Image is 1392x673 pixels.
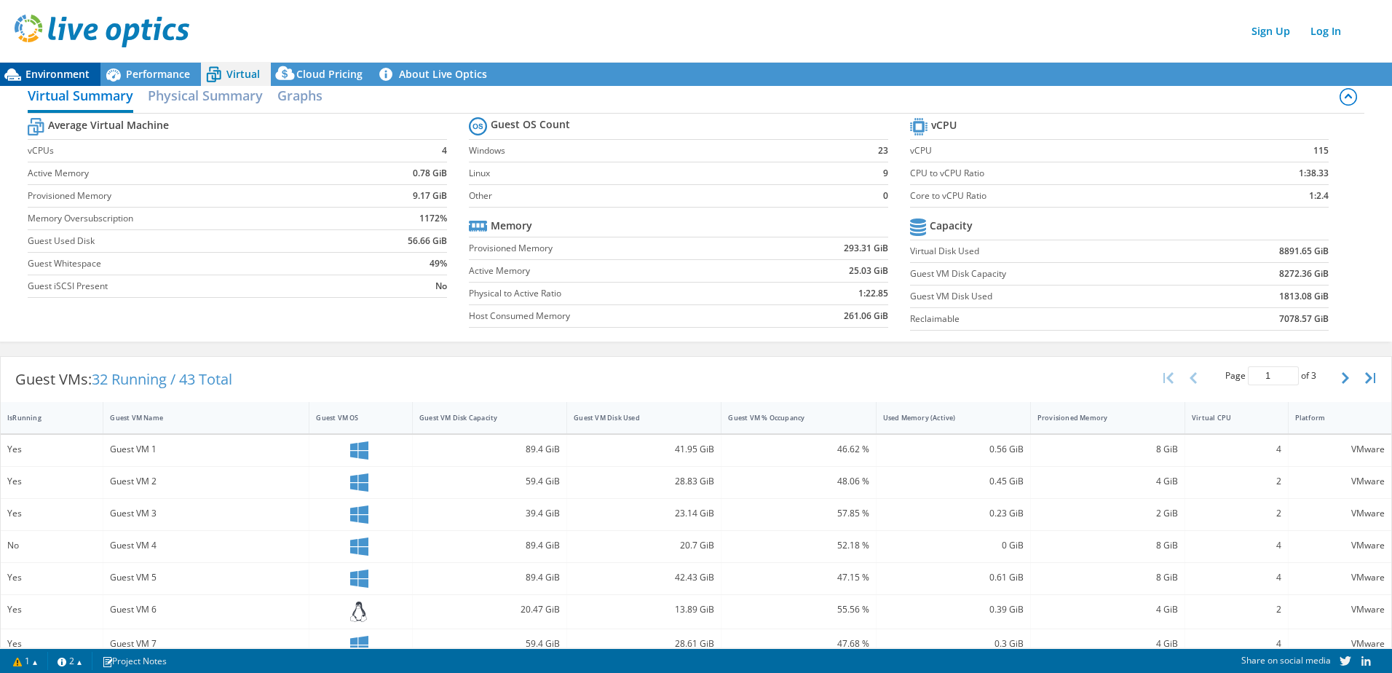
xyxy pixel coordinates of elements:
[413,189,447,203] b: 9.17 GiB
[7,602,96,618] div: Yes
[1241,654,1331,666] span: Share on social media
[883,166,888,181] b: 9
[28,279,355,294] label: Guest iSCSI Present
[883,636,1024,652] div: 0.3 GiB
[1299,166,1329,181] b: 1:38.33
[883,570,1024,586] div: 0.61 GiB
[1248,366,1299,385] input: jump to page
[1037,570,1178,586] div: 8 GiB
[28,81,133,113] h2: Virtual Summary
[728,538,869,554] div: 52.18 %
[419,473,560,489] div: 59.4 GiB
[469,264,766,278] label: Active Memory
[931,118,957,133] b: vCPU
[469,286,766,301] label: Physical to Active Ratio
[910,189,1219,203] label: Core to vCPU Ratio
[883,413,1006,422] div: Used Memory (Active)
[1244,20,1297,42] a: Sign Up
[910,312,1193,326] label: Reclaimable
[408,234,447,248] b: 56.66 GiB
[28,166,355,181] label: Active Memory
[7,413,79,422] div: IsRunning
[7,473,96,489] div: Yes
[7,570,96,586] div: Yes
[574,473,714,489] div: 28.83 GiB
[1192,473,1281,489] div: 2
[1192,538,1281,554] div: 4
[910,244,1193,259] label: Virtual Disk Used
[1037,473,1178,489] div: 4 GiB
[110,602,302,618] div: Guest VM 6
[883,441,1024,457] div: 0.56 GiB
[442,143,447,158] b: 4
[110,473,302,489] div: Guest VM 2
[7,505,96,522] div: Yes
[910,166,1219,181] label: CPU to vCPU Ratio
[491,219,532,233] b: Memory
[1295,441,1385,457] div: VMware
[1192,413,1263,422] div: Virtual CPU
[728,413,851,422] div: Guest VM % Occupancy
[1037,505,1178,522] div: 2 GiB
[728,505,869,522] div: 57.85 %
[469,166,850,181] label: Linux
[226,67,260,81] span: Virtual
[1192,441,1281,457] div: 4
[469,143,850,158] label: Windows
[1295,570,1385,586] div: VMware
[419,413,542,422] div: Guest VM Disk Capacity
[728,473,869,489] div: 48.06 %
[28,234,355,248] label: Guest Used Disk
[1037,636,1178,652] div: 4 GiB
[574,505,714,522] div: 23.14 GiB
[858,286,888,301] b: 1:22.85
[110,505,302,522] div: Guest VM 3
[910,143,1219,158] label: vCPU
[469,241,766,256] label: Provisioned Memory
[419,441,560,457] div: 89.4 GiB
[110,570,302,586] div: Guest VM 5
[910,267,1193,281] label: Guest VM Disk Capacity
[1037,413,1160,422] div: Provisioned Memory
[1309,189,1329,203] b: 1:2.4
[92,652,177,670] a: Project Notes
[25,67,90,81] span: Environment
[1192,570,1281,586] div: 4
[1279,267,1329,281] b: 8272.36 GiB
[1037,538,1178,554] div: 8 GiB
[7,538,96,554] div: No
[491,117,570,132] b: Guest OS Count
[844,241,888,256] b: 293.31 GiB
[419,505,560,522] div: 39.4 GiB
[110,636,302,652] div: Guest VM 7
[435,279,447,294] b: No
[878,143,888,158] b: 23
[728,441,869,457] div: 46.62 %
[316,413,387,422] div: Guest VM OS
[1279,312,1329,326] b: 7078.57 GiB
[1,357,247,402] div: Guest VMs:
[910,289,1193,304] label: Guest VM Disk Used
[1192,636,1281,652] div: 4
[148,81,263,110] h2: Physical Summary
[419,570,560,586] div: 89.4 GiB
[92,369,232,389] span: 32 Running / 43 Total
[373,63,498,86] a: About Live Optics
[883,538,1024,554] div: 0 GiB
[1313,143,1329,158] b: 115
[1295,636,1385,652] div: VMware
[419,636,560,652] div: 59.4 GiB
[574,538,714,554] div: 20.7 GiB
[110,441,302,457] div: Guest VM 1
[28,256,355,271] label: Guest Whitespace
[413,166,447,181] b: 0.78 GiB
[110,413,285,422] div: Guest VM Name
[3,652,48,670] a: 1
[47,652,92,670] a: 2
[469,189,850,203] label: Other
[574,441,714,457] div: 41.95 GiB
[15,15,189,47] img: live_optics_svg.svg
[28,189,355,203] label: Provisioned Memory
[574,570,714,586] div: 42.43 GiB
[574,413,697,422] div: Guest VM Disk Used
